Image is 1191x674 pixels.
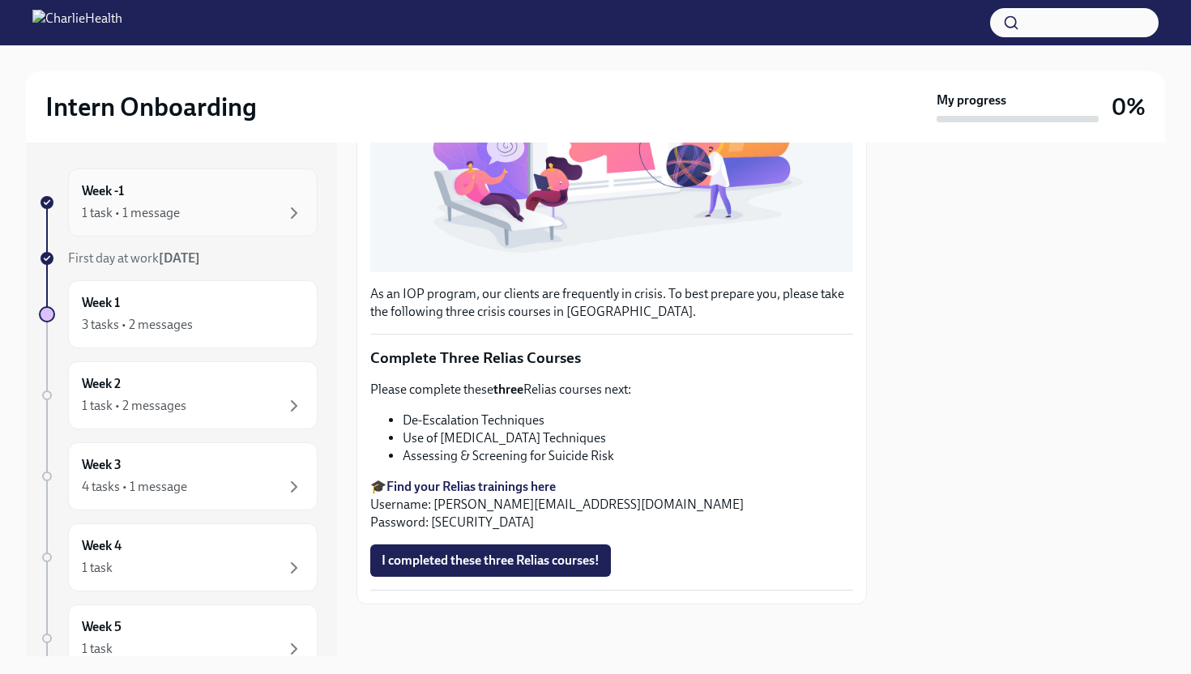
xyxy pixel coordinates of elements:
[370,285,853,321] p: As an IOP program, our clients are frequently in crisis. To best prepare you, please take the fol...
[82,316,193,334] div: 3 tasks • 2 messages
[403,447,853,465] li: Assessing & Screening for Suicide Risk
[159,250,200,266] strong: [DATE]
[82,294,120,312] h6: Week 1
[937,92,1006,109] strong: My progress
[370,348,853,369] p: Complete Three Relias Courses
[82,618,122,636] h6: Week 5
[82,537,122,555] h6: Week 4
[82,204,180,222] div: 1 task • 1 message
[82,375,121,393] h6: Week 2
[493,382,523,397] strong: three
[370,544,611,577] button: I completed these three Relias courses!
[32,10,122,36] img: CharlieHealth
[39,280,318,348] a: Week 13 tasks • 2 messages
[39,250,318,267] a: First day at work[DATE]
[1112,92,1146,122] h3: 0%
[82,397,186,415] div: 1 task • 2 messages
[82,640,113,658] div: 1 task
[370,381,853,399] p: Please complete these Relias courses next:
[68,250,200,266] span: First day at work
[386,479,556,494] a: Find your Relias trainings here
[382,552,600,569] span: I completed these three Relias courses!
[82,559,113,577] div: 1 task
[403,429,853,447] li: Use of [MEDICAL_DATA] Techniques
[39,604,318,672] a: Week 51 task
[39,168,318,237] a: Week -11 task • 1 message
[39,361,318,429] a: Week 21 task • 2 messages
[82,456,122,474] h6: Week 3
[82,182,124,200] h6: Week -1
[82,478,187,496] div: 4 tasks • 1 message
[39,442,318,510] a: Week 34 tasks • 1 message
[403,412,853,429] li: De-Escalation Techniques
[370,478,853,531] p: 🎓 Username: [PERSON_NAME][EMAIL_ADDRESS][DOMAIN_NAME] Password: [SECURITY_DATA]
[39,523,318,591] a: Week 41 task
[45,91,257,123] h2: Intern Onboarding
